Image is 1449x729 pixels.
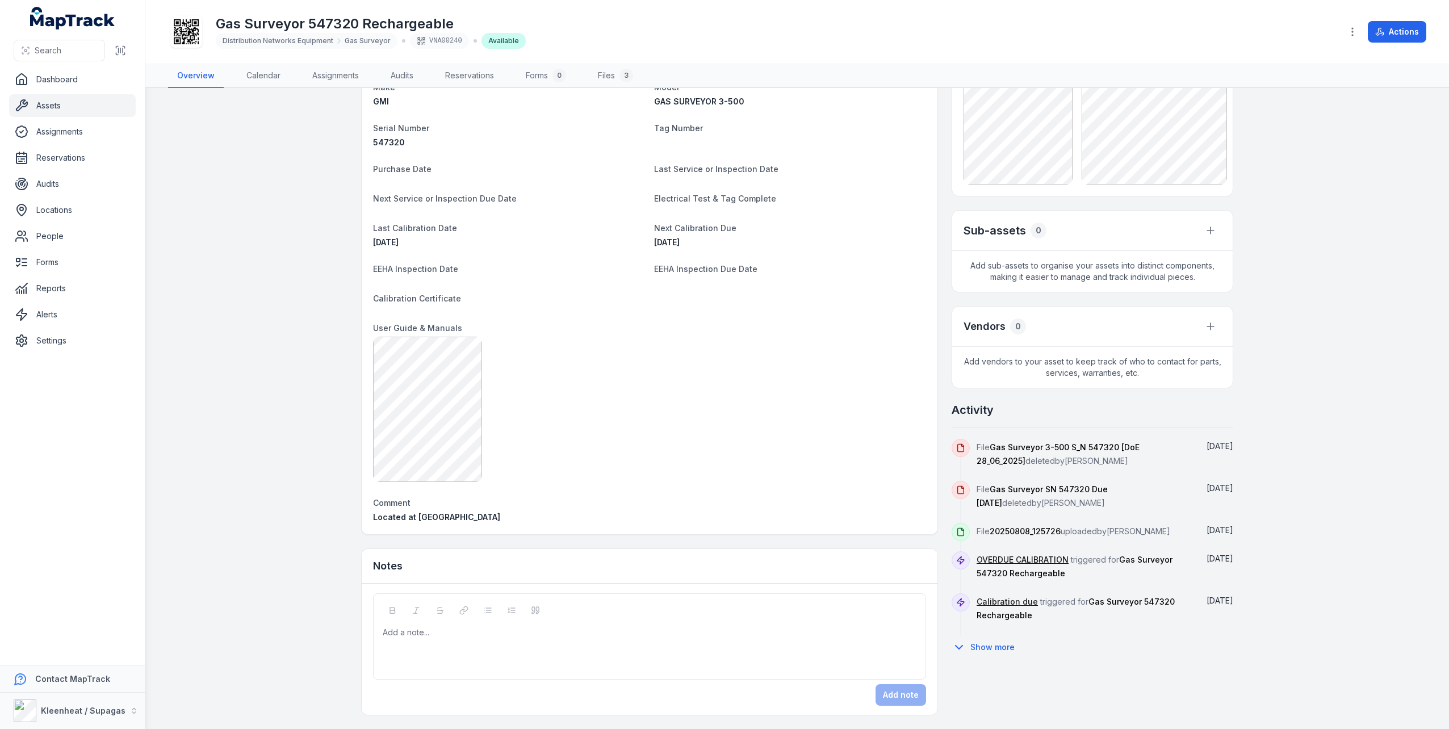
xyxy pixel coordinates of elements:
[1207,596,1233,605] time: 28/07/2025, 10:30:00 am
[654,237,680,247] span: [DATE]
[589,64,642,88] a: Files3
[1207,554,1233,563] span: [DATE]
[1207,483,1233,493] time: 08/08/2025, 1:08:17 pm
[9,120,136,143] a: Assignments
[977,597,1175,620] span: triggered for
[237,64,290,88] a: Calendar
[223,36,333,45] span: Distribution Networks Equipment
[1207,441,1233,451] time: 08/08/2025, 1:08:17 pm
[952,251,1233,292] span: Add sub-assets to organise your assets into distinct components, making it easier to manage and t...
[410,33,469,49] div: VNA00240
[990,526,1061,536] span: 20250808_125726
[9,251,136,274] a: Forms
[552,69,566,82] div: 0
[35,45,61,56] span: Search
[373,323,462,333] span: User Guide & Manuals
[373,512,500,522] span: Located at [GEOGRAPHIC_DATA]
[964,223,1026,238] h2: Sub-assets
[977,526,1170,536] span: File uploaded by [PERSON_NAME]
[977,554,1069,565] a: OVERDUE CALIBRATION
[964,319,1006,334] h3: Vendors
[9,329,136,352] a: Settings
[977,484,1108,508] span: File deleted by [PERSON_NAME]
[373,97,389,106] span: GMI
[9,146,136,169] a: Reservations
[41,706,125,715] strong: Kleenheat / Supagas
[9,303,136,326] a: Alerts
[9,277,136,300] a: Reports
[1207,441,1233,451] span: [DATE]
[1207,525,1233,535] time: 08/08/2025, 1:08:12 pm
[373,237,399,247] span: [DATE]
[373,123,429,133] span: Serial Number
[9,225,136,248] a: People
[977,555,1172,578] span: triggered for
[303,64,368,88] a: Assignments
[1207,483,1233,493] span: [DATE]
[35,674,110,684] strong: Contact MapTrack
[30,7,115,30] a: MapTrack
[654,264,757,274] span: EEHA Inspection Due Date
[1207,554,1233,563] time: 28/07/2025, 10:30:00 am
[9,94,136,117] a: Assets
[1010,319,1026,334] div: 0
[373,237,399,247] time: 05/08/2025, 12:00:00 am
[9,68,136,91] a: Dashboard
[952,402,994,418] h2: Activity
[1207,596,1233,605] span: [DATE]
[1368,21,1426,43] button: Actions
[373,223,457,233] span: Last Calibration Date
[619,69,633,82] div: 3
[654,164,778,174] span: Last Service or Inspection Date
[977,442,1140,466] span: File deleted by [PERSON_NAME]
[373,137,405,147] span: 547320
[373,558,403,574] h3: Notes
[436,64,503,88] a: Reservations
[952,635,1022,659] button: Show more
[1031,223,1046,238] div: 0
[977,596,1038,607] a: Calibration due
[977,484,1108,508] span: Gas Surveyor SN 547320 Due [DATE]
[1207,525,1233,535] span: [DATE]
[373,294,461,303] span: Calibration Certificate
[373,194,517,203] span: Next Service or Inspection Due Date
[382,64,422,88] a: Audits
[216,15,526,33] h1: Gas Surveyor 547320 Rechargeable
[654,223,736,233] span: Next Calibration Due
[345,36,391,45] span: Gas Surveyor
[373,164,432,174] span: Purchase Date
[977,442,1140,466] span: Gas Surveyor 3-500 S_N 547320 [DoE 28_06_2025]
[373,498,411,508] span: Comment
[481,33,526,49] div: Available
[654,237,680,247] time: 05/08/2026, 12:00:00 am
[654,97,744,106] span: GAS SURVEYOR 3-500
[952,347,1233,388] span: Add vendors to your asset to keep track of who to contact for parts, services, warranties, etc.
[373,264,458,274] span: EEHA Inspection Date
[168,64,224,88] a: Overview
[654,123,703,133] span: Tag Number
[9,173,136,195] a: Audits
[654,194,776,203] span: Electrical Test & Tag Complete
[517,64,575,88] a: Forms0
[14,40,105,61] button: Search
[9,199,136,221] a: Locations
